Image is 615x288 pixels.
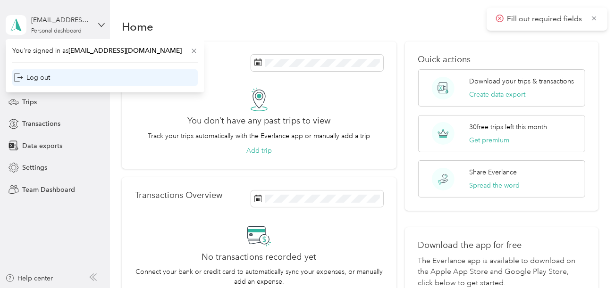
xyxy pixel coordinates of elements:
[135,267,383,287] p: Connect your bank or credit card to automatically sync your expenses, or manually add an expense.
[12,46,198,56] span: You’re signed in as
[469,122,547,132] p: 30 free trips left this month
[22,185,75,195] span: Team Dashboard
[22,163,47,173] span: Settings
[68,47,182,55] span: [EMAIL_ADDRESS][DOMAIN_NAME]
[14,73,50,82] div: Log out
[122,22,153,32] h1: Home
[418,55,586,65] p: Quick actions
[418,240,586,250] p: Download the app for free
[202,252,316,262] h2: No transactions recorded yet
[31,28,82,34] div: Personal dashboard
[469,76,574,86] p: Download your trips & transactions
[246,146,272,156] button: Add trip
[31,15,90,25] div: [EMAIL_ADDRESS][DOMAIN_NAME]
[469,167,517,177] p: Share Everlance
[22,119,60,129] span: Transactions
[135,190,222,200] p: Transactions Overview
[469,135,509,145] button: Get premium
[562,235,615,288] iframe: Everlance-gr Chat Button Frame
[507,13,584,25] p: Fill out required fields
[148,131,370,141] p: Track your trips automatically with the Everlance app or manually add a trip
[5,273,53,283] button: Help center
[469,90,525,99] button: Create data export
[469,181,520,190] button: Spread the word
[22,141,62,151] span: Data exports
[22,97,37,107] span: Trips
[187,116,330,126] h2: You don’t have any past trips to view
